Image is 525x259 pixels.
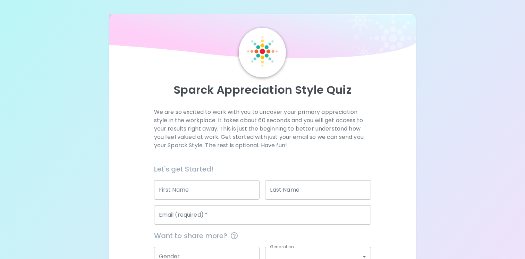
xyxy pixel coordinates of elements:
p: We are so excited to work with you to uncover your primary appreciation style in the workplace. I... [154,108,371,150]
h6: Let's get Started! [154,164,371,175]
svg: This information is completely confidential and only used for aggregated appreciation studies at ... [230,232,238,240]
span: Want to share more? [154,230,371,241]
p: Sparck Appreciation Style Quiz [118,83,407,97]
label: Generation [270,244,294,250]
img: wave [109,14,416,62]
img: Sparck Logo [247,36,278,67]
